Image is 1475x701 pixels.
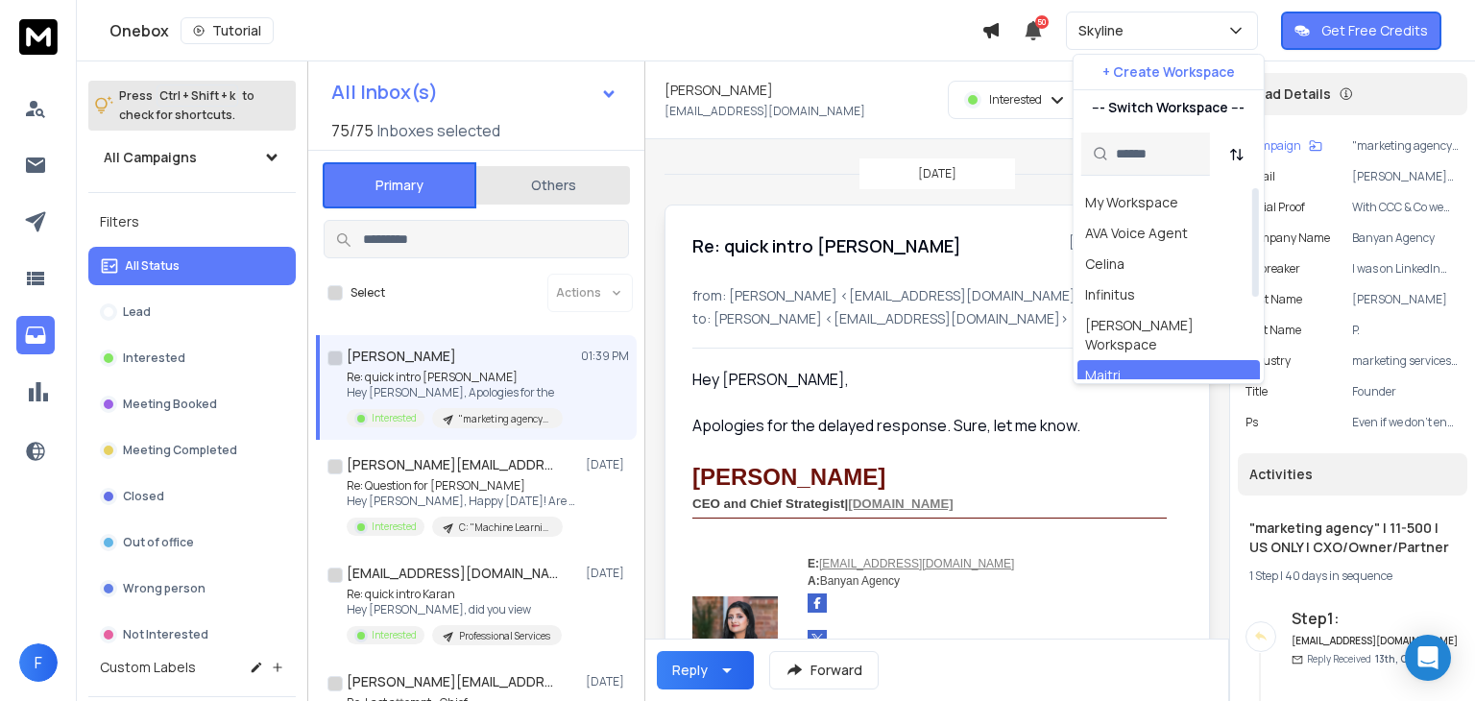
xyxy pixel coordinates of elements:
button: F [19,643,58,682]
p: ps [1245,415,1258,430]
p: [EMAIL_ADDRESS][DOMAIN_NAME] [665,104,865,119]
p: 01:39 PM [581,349,629,364]
h1: [EMAIL_ADDRESS][DOMAIN_NAME] [347,564,558,583]
label: Select [351,285,385,301]
a: [EMAIL_ADDRESS][DOMAIN_NAME] [819,557,1014,570]
button: All Status [88,247,296,285]
h1: [PERSON_NAME] [665,81,773,100]
span: [PERSON_NAME] [692,464,885,490]
p: Social Proof [1245,200,1305,215]
p: Lead [123,304,151,320]
p: I was on LinkedIn reading about data driven retention marketing and you came up, so I wanted to r... [1352,261,1460,277]
p: With CCC & Co we booked senior leader meetings with teams like GoHighLevel and [PERSON_NAME] and ... [1352,200,1460,215]
a: [DOMAIN_NAME] [848,496,954,511]
h3: Inboxes selected [377,119,500,142]
p: [DATE] [586,566,629,581]
p: Press to check for shortcuts. [119,86,254,125]
button: Closed [88,477,296,516]
p: Re: Question for [PERSON_NAME] [347,478,577,494]
p: Re: quick intro Karan [347,587,562,602]
p: marketing services companies [1352,353,1460,369]
p: + Create Workspace [1102,62,1235,82]
p: Icebreaker [1245,261,1300,277]
button: Reply [657,651,754,689]
p: Reply Received [1307,652,1417,666]
div: Open Intercom Messenger [1405,635,1451,681]
p: industry [1245,353,1291,369]
p: Campaign [1245,138,1301,154]
p: Hey [PERSON_NAME], Apologies for the [347,385,563,400]
p: Get Free Credits [1321,21,1428,40]
p: Last Name [1245,323,1301,338]
h6: [EMAIL_ADDRESS][DOMAIN_NAME] [1292,634,1460,648]
h1: All Inbox(s) [331,83,438,102]
p: [PERSON_NAME][EMAIL_ADDRESS][DOMAIN_NAME] [1352,169,1460,184]
button: Meeting Booked [88,385,296,423]
p: "marketing agency" | 11-500 | US ONLY | CXO/Owner/Partner [459,412,551,426]
p: Lead Details [1249,85,1331,104]
button: Get Free Credits [1281,12,1441,50]
button: + Create Workspace [1074,55,1264,89]
img: Photo [692,596,778,682]
div: Celina [1085,254,1124,274]
p: Hey [PERSON_NAME], did you view [347,602,562,617]
p: title [1245,384,1268,399]
h1: Re: quick intro [PERSON_NAME] [692,232,961,259]
p: All Status [125,258,180,274]
p: First Name [1245,292,1302,307]
h6: Step 1 : [1292,607,1460,630]
p: [DATE] [586,457,629,472]
button: All Campaigns [88,138,296,177]
span: 75 / 75 [331,119,374,142]
button: Forward [769,651,879,689]
span: 1 Step [1249,568,1278,584]
p: [DATE] [586,674,629,689]
button: All Inbox(s) [316,73,633,111]
p: Interested [123,350,185,366]
span: Banyan Agency [820,574,900,588]
div: My Workspace [1085,193,1178,212]
h3: Filters [88,208,296,235]
div: Onebox [109,17,981,44]
span: 50 [1035,15,1049,29]
button: Lead [88,293,296,331]
p: Meeting Completed [123,443,237,458]
span: 13th, Oct [1375,652,1417,665]
div: Activities [1238,453,1467,496]
p: Hey [PERSON_NAME], Happy [DATE]! Are you [347,494,577,509]
p: Out of office [123,535,194,550]
p: "marketing agency" | 11-500 | US ONLY | CXO/Owner/Partner [1352,138,1460,154]
h1: [PERSON_NAME] [347,347,456,366]
p: Even if we don’t end up working together, I’m curious how you managed to maintain a 100 percent s... [1352,415,1460,430]
p: Wrong person [123,581,206,596]
p: Meeting Booked [123,397,217,412]
h1: [PERSON_NAME][EMAIL_ADDRESS][PERSON_NAME][DOMAIN_NAME] [347,455,558,474]
p: P. [1352,323,1460,338]
button: Others [476,164,630,206]
p: C: "Machine Learning" , "AI" | US/CA | CEO/FOUNDER/OWNER | 50-500 [459,520,551,535]
h1: [PERSON_NAME][EMAIL_ADDRESS][DOMAIN_NAME] [347,672,558,691]
div: Reply [672,661,708,680]
div: Hey [PERSON_NAME], [692,368,1167,391]
p: [PERSON_NAME] [1352,292,1460,307]
button: Meeting Completed [88,431,296,470]
div: Apologies for the delayed response. Sure, let me know. [692,414,1167,437]
img: facebook icon [808,593,827,613]
p: Professional Services [459,629,550,643]
p: Company Name [1245,230,1330,246]
div: | [1249,568,1456,584]
p: to: [PERSON_NAME] <[EMAIL_ADDRESS][DOMAIN_NAME]> [692,309,1182,328]
p: --- Switch Workspace --- [1092,98,1245,117]
div: Maitri [1085,366,1121,385]
img: twitter icon [808,630,827,649]
p: Closed [123,489,164,504]
p: Interested [372,520,417,534]
p: Interested [989,92,1042,108]
button: Campaign [1245,138,1322,154]
p: Founder [1352,384,1460,399]
p: Interested [372,628,417,642]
